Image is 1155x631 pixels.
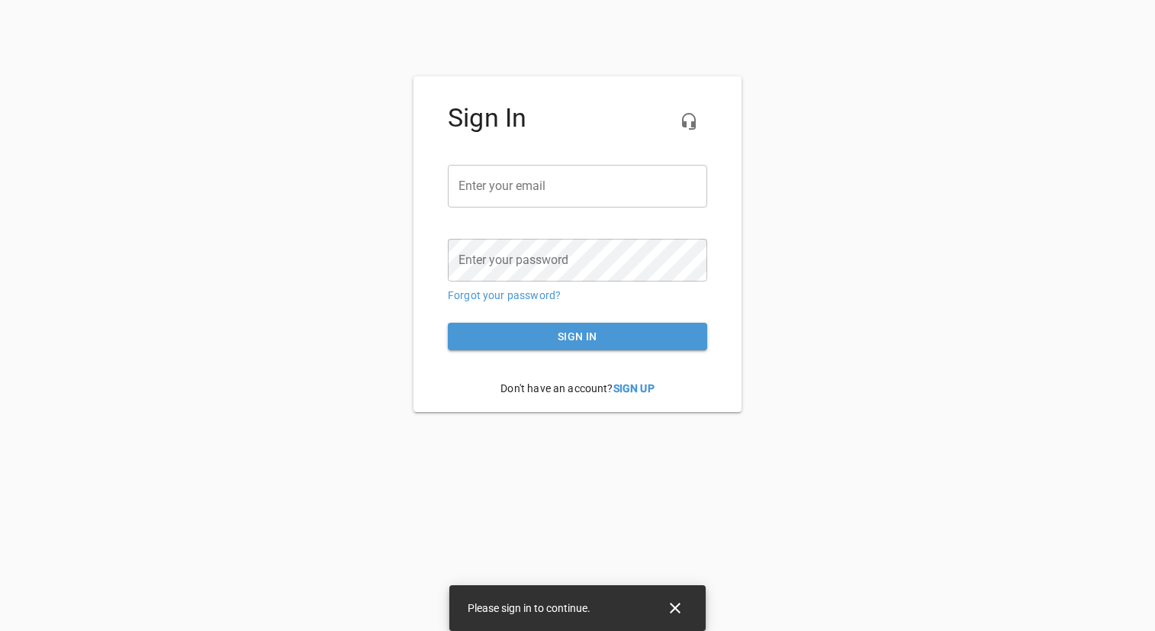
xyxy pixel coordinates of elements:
a: Sign Up [613,382,655,394]
a: Forgot your password? [448,289,561,301]
h4: Sign In [448,103,707,134]
button: Close [657,590,693,626]
span: Sign in [460,327,695,346]
p: Don't have an account? [448,369,707,408]
span: Please sign in to continue. [468,602,590,614]
button: Live Chat [671,103,707,140]
button: Sign in [448,323,707,351]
